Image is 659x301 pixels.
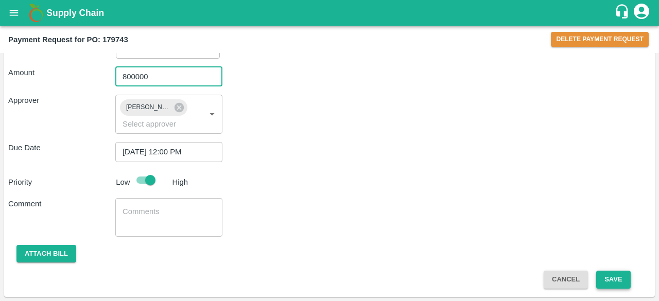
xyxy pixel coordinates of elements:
[8,67,115,78] p: Amount
[120,99,187,116] div: [PERSON_NAME]
[115,142,215,162] input: Choose date, selected date is Oct 7, 2025
[16,245,76,263] button: Attach bill
[2,1,26,25] button: open drawer
[172,176,188,188] p: High
[614,4,632,22] div: customer-support
[8,142,115,153] p: Due Date
[551,32,649,47] button: Delete Payment Request
[115,67,222,86] input: Advance amount
[8,198,115,209] p: Comment
[46,6,614,20] a: Supply Chain
[8,36,128,44] b: Payment Request for PO: 179743
[8,176,112,188] p: Priority
[8,95,115,106] p: Approver
[26,3,46,23] img: logo
[118,117,189,131] input: Select approver
[116,176,130,188] p: Low
[120,102,177,113] span: [PERSON_NAME]
[46,8,104,18] b: Supply Chain
[632,2,651,24] div: account of current user
[544,271,588,289] button: Cancel
[596,271,630,289] button: Save
[205,108,219,121] button: Open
